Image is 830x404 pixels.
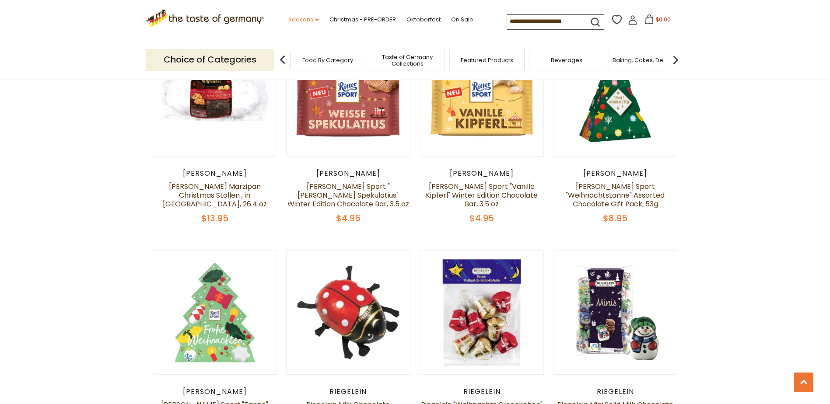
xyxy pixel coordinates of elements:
[461,57,513,63] a: Featured Products
[163,181,267,209] a: [PERSON_NAME] Marzipan Christmas Stollen , in [GEOGRAPHIC_DATA], 26.4 oz
[451,15,473,24] a: On Sale
[153,32,277,156] img: Schluender Marzipan Christmas Stollen , in Cello, 26.4 oz
[639,14,676,28] button: $0.00
[553,169,678,178] div: [PERSON_NAME]
[551,57,582,63] a: Beverages
[274,51,291,69] img: previous arrow
[656,16,671,23] span: $0.00
[288,15,319,24] a: Seasons
[287,251,410,374] img: Riegelein Milk Chocolate "Maikaefer” Good Luck Beetle, large, 30g
[613,57,680,63] a: Baking, Cakes, Desserts
[329,15,396,24] a: Christmas - PRE-ORDER
[667,51,684,69] img: next arrow
[420,169,544,178] div: [PERSON_NAME]
[153,387,277,396] div: [PERSON_NAME]
[426,181,538,209] a: [PERSON_NAME] Sport "Vanille Kipferl" Winter Edition Chocolate Bar, 3.5 oz
[287,32,410,156] img: Ritter Sport "Weiss Spekulatius" Winter Edition Chocolate Bar, 3.5 oz
[553,251,677,374] img: Riegelein Mini Solid Milk Chocolate Snowmen in acetate box, 3.5 0z
[469,212,494,224] span: $4.95
[372,54,442,67] a: Taste of Germany Collections
[201,212,228,224] span: $13.95
[286,169,411,178] div: [PERSON_NAME]
[287,181,409,209] a: [PERSON_NAME] Sport "[PERSON_NAME] Spekulatius" Winter Edition Chocolate Bar, 3.5 oz
[566,181,665,209] a: [PERSON_NAME] Sport "Weihnachtstanne" Assorted Chocolate Gift Pack, 53g
[286,387,411,396] div: Riegelein
[553,387,678,396] div: Riegelein
[302,57,353,63] a: Food By Category
[420,251,544,374] img: Riegelein "Weihnachts Gloeckchen" Chocolate Christmas Tree Ornaments, 75g
[153,169,277,178] div: [PERSON_NAME]
[146,49,274,70] p: Choice of Categories
[420,32,544,156] img: Ritter Sport "Vanille Kipferl" Winter Edition Chocolate Bar, 3.5 oz
[406,15,441,24] a: Oktoberfest
[420,387,544,396] div: Riegelein
[153,251,277,374] img: Ritter Sport "Tanne" Chocolate Cubes in Christmas Fir Pack, 115g
[336,212,361,224] span: $4.95
[603,212,627,224] span: $8.95
[553,32,677,156] img: Ritter Sport "Weihnachtstanne" Assorted Chocolate Gift Pack, 53g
